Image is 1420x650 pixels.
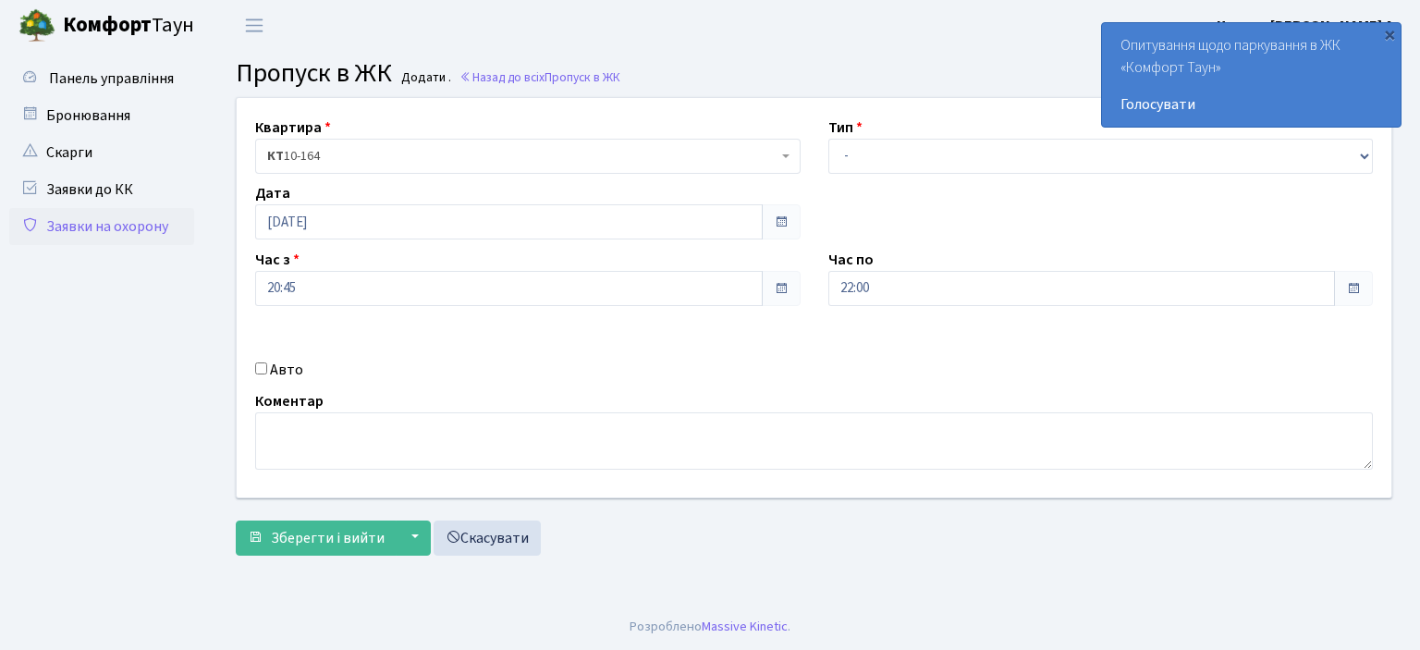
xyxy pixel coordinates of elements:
[702,617,788,636] a: Massive Kinetic
[236,521,397,556] button: Зберегти і вийти
[49,68,174,89] span: Панель управління
[9,97,194,134] a: Бронювання
[255,117,331,139] label: Квартира
[545,68,620,86] span: Пропуск в ЖК
[255,139,801,174] span: <b>КТ</b>&nbsp;&nbsp;&nbsp;&nbsp;10-164
[255,249,300,271] label: Час з
[267,147,777,166] span: <b>КТ</b>&nbsp;&nbsp;&nbsp;&nbsp;10-164
[9,134,194,171] a: Скарги
[231,10,277,41] button: Переключити навігацію
[1217,16,1398,36] b: Цитрус [PERSON_NAME] А.
[271,528,385,548] span: Зберегти і вийти
[9,208,194,245] a: Заявки на охорону
[1120,93,1382,116] a: Голосувати
[630,617,790,637] div: Розроблено .
[267,147,284,166] b: КТ
[398,70,451,86] small: Додати .
[255,390,324,412] label: Коментар
[255,182,290,204] label: Дата
[9,60,194,97] a: Панель управління
[18,7,55,44] img: logo.png
[9,171,194,208] a: Заявки до КК
[270,359,303,381] label: Авто
[63,10,152,40] b: Комфорт
[434,521,541,556] a: Скасувати
[63,10,194,42] span: Таун
[1380,25,1399,43] div: ×
[236,55,392,92] span: Пропуск в ЖК
[828,249,874,271] label: Час по
[459,68,620,86] a: Назад до всіхПропуск в ЖК
[828,117,863,139] label: Тип
[1102,23,1401,127] div: Опитування щодо паркування в ЖК «Комфорт Таун»
[1217,15,1398,37] a: Цитрус [PERSON_NAME] А.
